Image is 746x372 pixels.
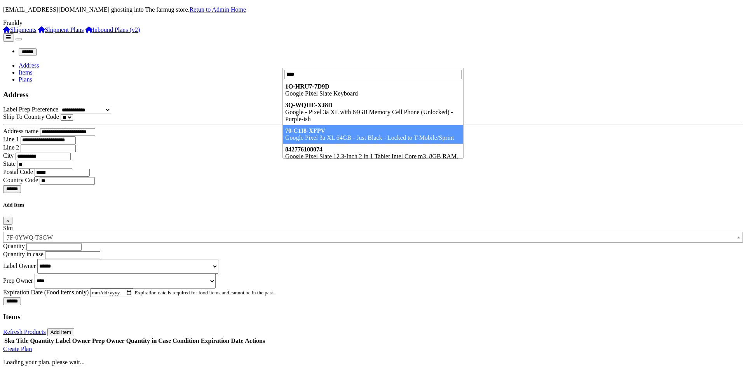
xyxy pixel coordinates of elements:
[3,136,19,143] label: Line 1
[19,62,39,69] a: Address
[190,6,246,13] a: Retun to Admin Home
[3,128,38,134] label: Address name
[3,169,33,175] label: Postal Code
[283,144,463,169] li: Google Pixel Slate 12.3-Inch 2 in 1 Tablet Intel Core m3, 8GB RAM, 64GB, Aspect Ratio 3:2
[47,328,74,336] button: Add Item
[85,26,140,33] a: Inbound Plans (v2)
[3,277,33,283] label: Prep Owner
[30,337,54,345] th: Quantity
[3,217,12,225] button: Close
[3,202,743,208] h5: Add Item
[3,313,743,321] h3: Items
[3,106,58,113] label: Label Prep Preference
[285,83,329,90] strong: 1O-HRU7-7D9D
[283,99,463,125] li: Google - Pixel 3a XL with 64GB Memory Cell Phone (Unlocked) - Purple-ish
[3,232,743,243] span: Pro Sanitize Hand Sanitizer, 8 oz Bottles, 1 Carton, 12 bottles each Carton
[3,243,25,249] label: Quantity
[16,38,22,40] button: Toggle navigation
[3,346,32,352] a: Create Plan
[3,359,743,366] p: Loading your plan, please wait...
[3,289,89,296] label: Expiration Date (Food items only)
[55,337,91,345] th: Label Owner
[244,337,265,345] th: Actions
[3,152,14,159] label: City
[285,153,461,167] div: Google Pixel Slate 12.3-Inch 2 in 1 Tablet Intel Core m3, 8GB RAM, 64GB, Aspect Ratio 3:2
[92,337,125,345] th: Prep Owner
[126,337,172,345] th: Quantity in Case
[3,113,59,120] label: Ship To Country Code
[284,70,462,79] input: Search
[19,69,33,76] a: Items
[6,218,9,224] span: ×
[3,262,36,269] label: Label Owner
[283,81,463,99] li: Google Pixel Slate Keyboard
[3,6,743,13] p: [EMAIL_ADDRESS][DOMAIN_NAME] ghosting into The farmug store.
[3,19,743,26] div: Frankly
[3,177,38,183] label: Country Code
[200,337,244,345] th: Expiration Date
[172,337,199,345] th: Condition
[285,109,461,123] div: Google - Pixel 3a XL with 64GB Memory Cell Phone (Unlocked) - Purple-ish
[285,90,461,97] div: Google Pixel Slate Keyboard
[3,160,16,167] label: State
[285,127,325,134] strong: 70-C1I8-XFPV
[135,290,274,296] small: Expiration date is required for food items and cannot be in the past.
[285,134,461,141] div: Google Pixel 3a XL 64GB - Just Black - Locked to T-Mobile/Sprint
[285,146,322,153] strong: 842776108074
[3,144,19,151] label: Line 2
[3,251,44,257] label: Quantity in case
[3,232,743,243] span: Pro Sanitize Hand Sanitizer, 8 oz Bottles, 1 Carton, 12 bottles each Carton
[3,329,46,335] a: Refresh Products
[3,225,13,231] label: Sku
[285,102,333,108] strong: 3Q-WQHE-XJ8D
[3,90,743,99] h3: Address
[19,76,32,83] a: Plans
[16,337,29,345] th: Title
[38,26,84,33] a: Shipment Plans
[3,26,37,33] a: Shipments
[283,125,463,144] li: Google Pixel 3a XL 64GB - Just Black - Locked to T-Mobile/Sprint
[4,337,15,345] th: Sku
